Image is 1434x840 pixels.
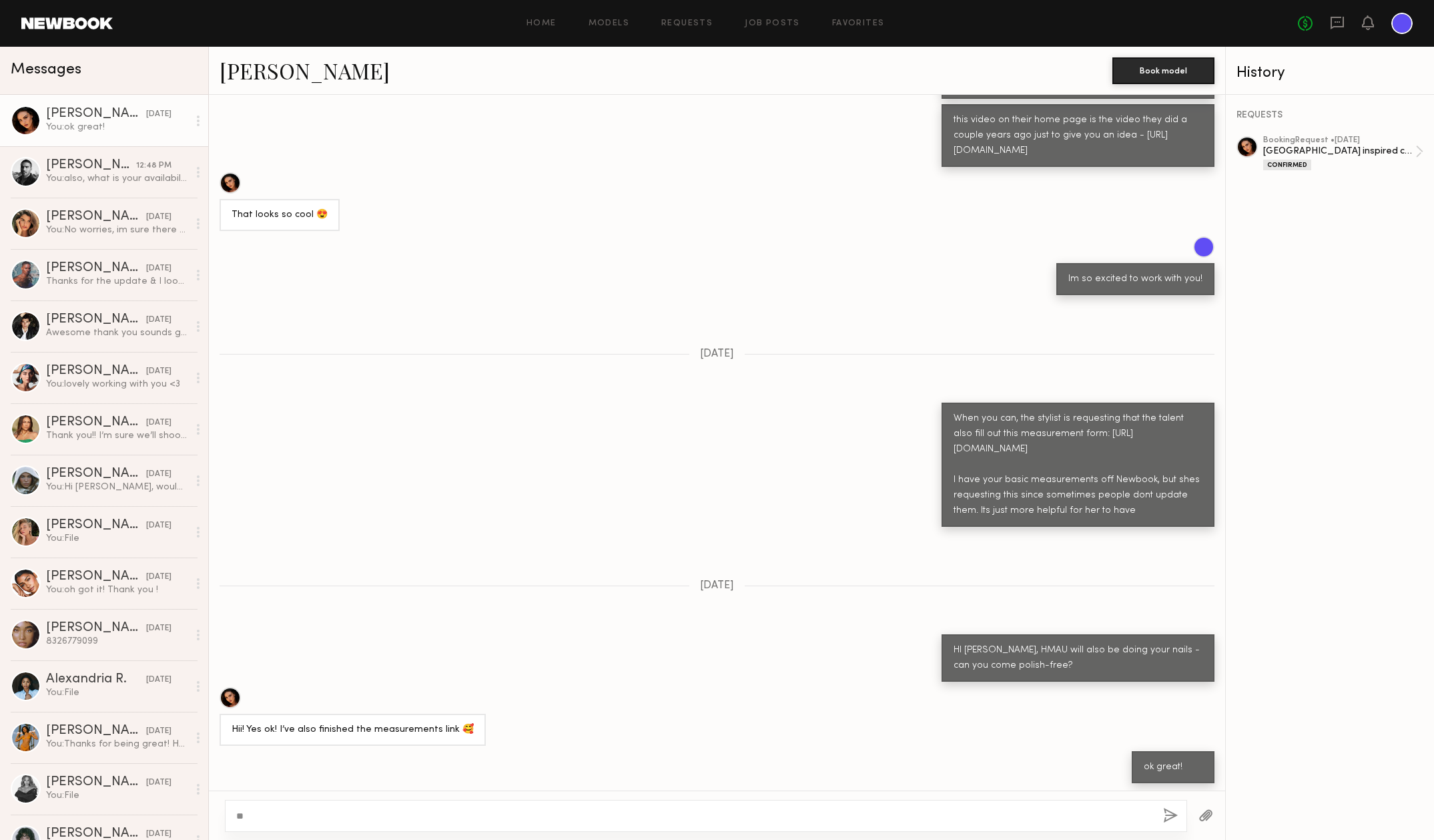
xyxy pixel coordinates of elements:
div: Thank you!! I’m sure we’ll shoot soon 😄 [46,429,188,442]
div: You: No worries, im sure there will be other projects for us to work on in the future <3 [46,224,188,236]
div: booking Request • [DATE] [1263,136,1415,145]
div: [PERSON_NAME] [46,570,146,584]
a: Home [526,19,557,28]
div: [PERSON_NAME] [46,210,146,224]
a: Book model [1112,64,1214,75]
div: [GEOGRAPHIC_DATA] inspired commercial [1263,145,1415,158]
div: You: oh got it! Thank you ! [46,584,188,596]
div: [DATE] [146,468,171,481]
div: [DATE] [146,622,171,635]
div: [DATE] [146,262,171,275]
div: [DATE] [146,108,171,121]
div: You: File [46,686,188,699]
div: 8326779099 [46,635,188,648]
a: Requests [661,19,713,28]
div: [DATE] [146,571,171,584]
a: Job Posts [745,19,800,28]
div: [PERSON_NAME] [46,724,146,738]
div: [PERSON_NAME] [46,262,146,275]
div: HI [PERSON_NAME], HMAU will also be doing your nails - can you come polish-free? [954,643,1202,674]
div: [PERSON_NAME] [46,776,146,789]
div: History [1236,65,1423,81]
div: this video on their home page is the video they did a couple years ago just to give you an idea -... [954,113,1202,159]
div: You: Hi [PERSON_NAME], would love to shoot with you if you're available! Wasn't sure if you decli... [46,481,188,493]
div: [DATE] [146,365,171,378]
a: bookingRequest •[DATE][GEOGRAPHIC_DATA] inspired commercialConfirmed [1263,136,1423,170]
a: [PERSON_NAME] [220,56,390,85]
div: 12:48 PM [136,160,171,172]
div: [DATE] [146,674,171,686]
span: Messages [11,62,81,77]
div: You: ok great! [46,121,188,134]
a: Favorites [832,19,885,28]
div: [DATE] [146,417,171,429]
div: You: lovely working with you <3 [46,378,188,391]
div: You: File [46,532,188,545]
div: [PERSON_NAME] [46,313,146,327]
div: [DATE] [146,519,171,532]
div: [PERSON_NAME] [46,416,146,429]
div: Hii! Yes ok! I’ve also finished the measurements link 🥰 [232,722,474,738]
div: You: also, what is your availability like [DATE]? I'd liek to schedule a quick intro video call w... [46,172,188,185]
div: Thanks for the update & I look forward to hearing from you. [46,275,188,288]
div: [PERSON_NAME] [46,467,146,481]
div: Awesome thank you sounds great [46,327,188,339]
div: [PERSON_NAME] [46,108,146,121]
a: Models [589,19,629,28]
div: When you can, the stylist is requesting that the talent also fill out this measurement form: [URL... [954,411,1202,519]
span: [DATE] [700,580,734,592]
div: [PERSON_NAME] [46,365,146,378]
div: That looks so cool 😍 [232,208,328,223]
div: Confirmed [1263,160,1311,170]
div: ok great! [1144,760,1202,775]
div: Im so excited to work with you! [1068,272,1202,287]
button: Book model [1112,57,1214,84]
div: Alexandria R. [46,673,146,686]
div: [DATE] [146,725,171,738]
div: [PERSON_NAME] [46,622,146,635]
span: [DATE] [700,349,734,360]
div: [PERSON_NAME] [46,159,136,172]
div: [DATE] [146,314,171,327]
div: You: File [46,789,188,802]
div: [PERSON_NAME] [46,519,146,532]
div: [DATE] [146,211,171,224]
div: You: Thanks for being great! Hope to work together soon again xo [46,738,188,751]
div: [DATE] [146,777,171,789]
div: REQUESTS [1236,111,1423,120]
